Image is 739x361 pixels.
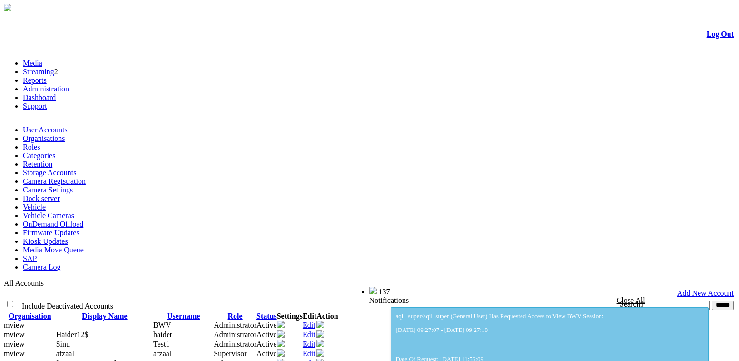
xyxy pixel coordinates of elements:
td: Administrator [214,330,256,340]
a: Reports [23,76,47,84]
td: Active [256,330,277,340]
a: Roles [23,143,40,151]
img: bell25.png [369,287,377,294]
a: Categories [23,151,55,160]
span: Include Deactivated Accounts [22,302,113,310]
a: Streaming [23,68,54,76]
p: [DATE] 09:27:07 - [DATE] 09:27:10 [396,326,704,334]
span: 2 [54,68,58,76]
a: Firmware Updates [23,229,79,237]
td: Active [256,321,277,330]
td: Administrator [214,340,256,349]
span: mview [4,340,25,348]
a: Vehicle Cameras [23,211,74,220]
img: camera24.png [277,349,285,357]
a: Support [23,102,47,110]
a: Dashboard [23,93,56,101]
img: camera24.png [277,330,285,338]
span: BWV [153,321,171,329]
span: mview [4,350,25,358]
span: afzaal [153,350,171,358]
a: Storage Accounts [23,169,76,177]
span: 137 [379,288,390,296]
img: camera24.png [277,321,285,328]
a: Display Name [82,312,128,320]
a: Role [228,312,243,320]
a: Username [167,312,200,320]
td: Active [256,340,277,349]
td: Supervisor [214,349,256,359]
a: Retention [23,160,52,168]
th: Settings [277,312,303,321]
a: Log Out [707,30,734,38]
a: Camera Log [23,263,61,271]
a: Status [256,312,277,320]
a: Kiosk Updates [23,237,68,245]
img: camera24.png [277,340,285,347]
span: Test1 [153,340,169,348]
a: Administration [23,85,69,93]
a: Organisations [23,134,65,142]
a: Organisation [9,312,51,320]
img: arrow-3.png [4,4,11,11]
td: Administrator [214,321,256,330]
a: Media Move Queue [23,246,84,254]
td: Active [256,349,277,359]
span: haider [153,331,172,339]
a: Close All [617,296,645,304]
span: mview [4,331,25,339]
span: All Accounts [4,279,44,287]
span: Welcome, - (Administrator) [281,287,350,294]
a: OnDemand Offload [23,220,83,228]
span: Contact Method: SMS and Email [56,350,74,358]
span: Contact Method: SMS and Email [56,340,70,348]
a: Camera Settings [23,186,73,194]
span: Contact Method: None [56,331,89,339]
a: Vehicle [23,203,46,211]
a: SAP [23,254,37,262]
div: Notifications [369,296,715,305]
a: Dock server [23,194,60,202]
a: Media [23,59,42,67]
a: Camera Registration [23,177,86,185]
a: User Accounts [23,126,68,134]
span: mview [4,321,25,329]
